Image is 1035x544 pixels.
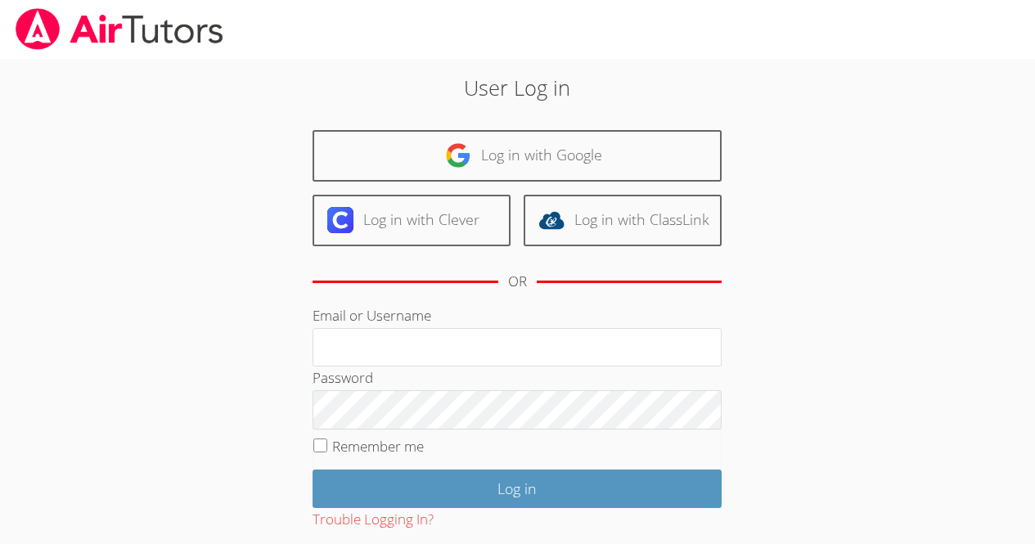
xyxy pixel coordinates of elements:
input: Log in [313,470,722,508]
img: classlink-logo-d6bb404cc1216ec64c9a2012d9dc4662098be43eaf13dc465df04b49fa7ab582.svg [538,207,565,233]
div: OR [508,270,527,294]
a: Log in with Google [313,130,722,182]
label: Remember me [332,437,424,456]
a: Log in with Clever [313,195,511,246]
a: Log in with ClassLink [524,195,722,246]
label: Password [313,368,373,387]
h2: User Log in [238,72,797,103]
img: google-logo-50288ca7cdecda66e5e0955fdab243c47b7ad437acaf1139b6f446037453330a.svg [445,142,471,169]
label: Email or Username [313,306,431,325]
img: airtutors_banner-c4298cdbf04f3fff15de1276eac7730deb9818008684d7c2e4769d2f7ddbe033.png [14,8,225,50]
img: clever-logo-6eab21bc6e7a338710f1a6ff85c0baf02591cd810cc4098c63d3a4b26e2feb20.svg [327,207,353,233]
button: Trouble Logging In? [313,508,434,532]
